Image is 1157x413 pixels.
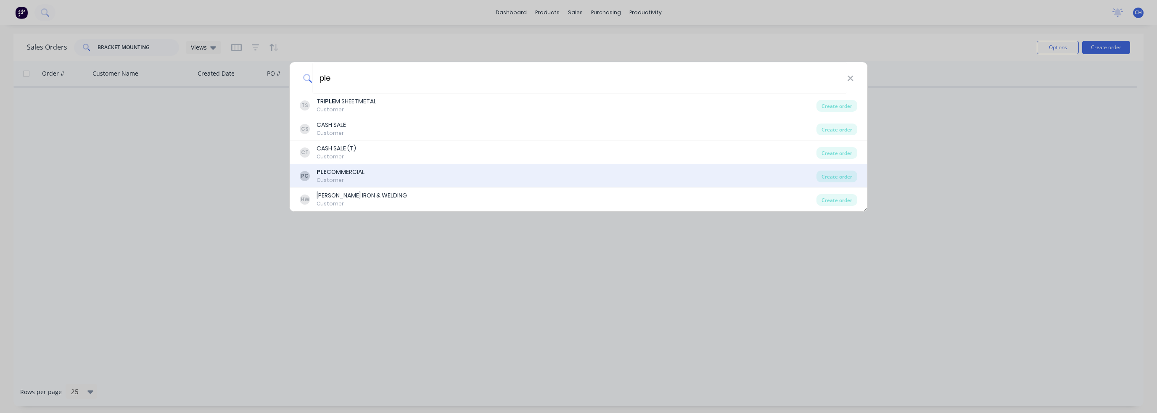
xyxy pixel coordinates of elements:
[317,129,346,137] div: Customer
[317,191,407,200] div: [PERSON_NAME] IRON & WELDING
[325,97,335,105] b: PLE
[300,147,310,158] div: CT
[317,144,356,153] div: CASH SALE (T)
[300,124,310,134] div: CS
[317,153,356,160] div: Customer
[816,194,857,206] div: Create order
[816,171,857,182] div: Create order
[816,124,857,135] div: Create order
[317,168,327,176] b: PLE
[317,200,407,208] div: Customer
[300,100,310,110] div: TS
[317,168,365,176] div: COMMERCIAL
[317,97,376,106] div: TRI M SHEETMETAL
[317,121,346,129] div: CASH SALE
[816,100,857,112] div: Create order
[816,147,857,159] div: Create order
[317,106,376,113] div: Customer
[317,176,365,184] div: Customer
[300,171,310,181] div: PC
[312,62,847,94] input: Enter a customer name to create a new order...
[300,195,310,205] div: HW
